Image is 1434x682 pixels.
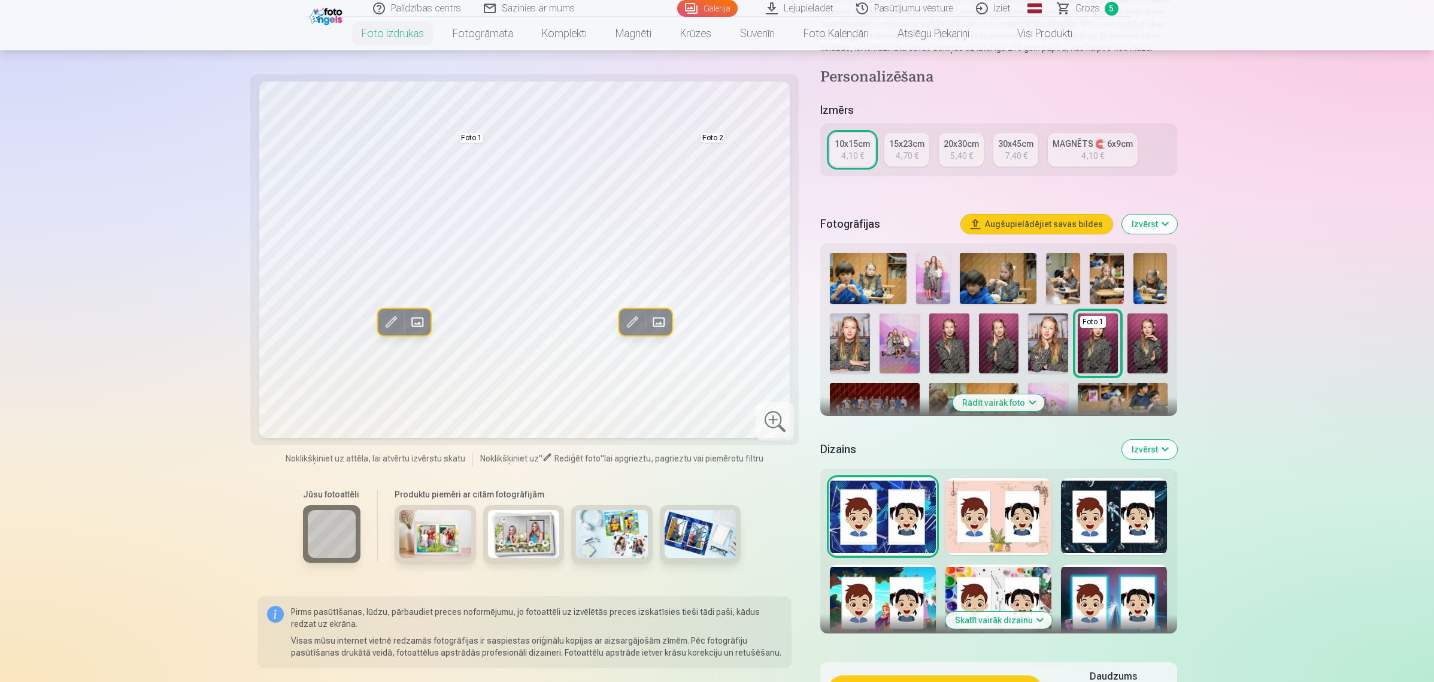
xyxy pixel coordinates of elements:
a: Komplekti [527,17,601,50]
h5: Izmērs [820,102,1177,119]
div: 4,10 € [841,150,864,162]
button: Izvērst [1122,440,1177,459]
h4: Personalizēšana [820,68,1177,87]
div: 7,40 € [1005,150,1027,162]
div: 5,40 € [950,150,973,162]
h5: Dizains [820,441,1112,458]
a: 10x15cm4,10 € [830,133,875,167]
span: Rediģēt foto [554,454,601,463]
a: Suvenīri [726,17,789,50]
div: 10x15cm [835,138,870,150]
a: Foto izdrukas [347,17,438,50]
span: lai apgrieztu, pagrieztu vai piemērotu filtru [604,454,763,463]
a: Visi produkti [984,17,1087,50]
div: 4,70 € [896,150,918,162]
a: Foto kalendāri [789,17,883,50]
h5: Fotogrāfijas [820,216,951,233]
p: Pirms pasūtīšanas, lūdzu, pārbaudiet preces noformējumu, jo fotoattēli uz izvēlētās preces izskat... [291,606,783,630]
a: Atslēgu piekariņi [883,17,984,50]
div: 30x45cm [998,138,1033,150]
a: Fotogrāmata [438,17,527,50]
a: Krūzes [666,17,726,50]
div: MAGNĒTS 🧲 6x9cm [1053,138,1133,150]
p: Visas mūsu internet vietnē redzamās fotogrāfijas ir saspiestas oriģinālu kopijas ar aizsargājošām... [291,635,783,659]
span: " [601,454,604,463]
button: Augšupielādējiet savas bildes [961,215,1112,234]
div: 4,10 € [1081,150,1104,162]
div: Foto 1 [1080,316,1106,328]
a: MAGNĒTS 🧲 6x9cm4,10 € [1048,133,1138,167]
span: 5 [1105,2,1118,16]
a: Magnēti [601,17,666,50]
button: Izvērst [1122,215,1177,234]
div: 15x23cm [889,138,924,150]
a: 15x23cm4,70 € [884,133,929,167]
span: Grozs [1075,1,1100,16]
a: 30x45cm7,40 € [993,133,1038,167]
span: " [539,454,542,463]
h6: Jūsu fotoattēli [303,488,360,500]
span: Noklikšķiniet uz attēla, lai atvērtu izvērstu skatu [286,452,465,464]
h6: Produktu piemēri ar citām fotogrāfijām [390,488,745,500]
button: Rādīt vairāk foto [953,394,1044,411]
button: Skatīt vairāk dizainu [945,612,1052,629]
img: /fa1 [309,5,345,25]
a: 20x30cm5,40 € [939,133,984,167]
div: 20x30cm [944,138,979,150]
span: Noklikšķiniet uz [480,454,539,463]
